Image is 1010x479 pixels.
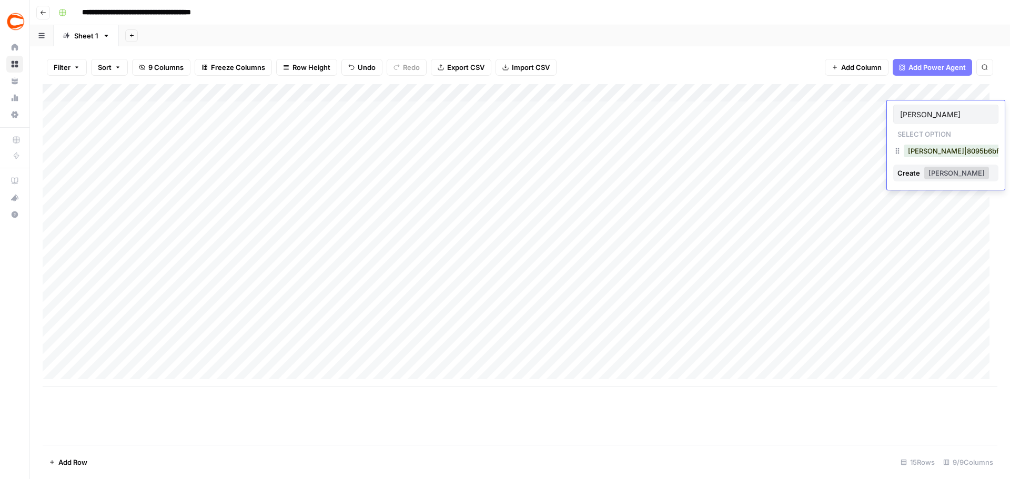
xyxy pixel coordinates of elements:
[6,89,23,106] a: Usage
[148,62,184,73] span: 9 Columns
[841,62,882,73] span: Add Column
[276,59,337,76] button: Row Height
[54,25,119,46] a: Sheet 1
[893,59,972,76] button: Add Power Agent
[893,142,998,161] div: [PERSON_NAME]|8095b6bf-0fff-41b1-802a-2bbcaaafd23a
[7,190,23,206] div: What's new?
[496,59,557,76] button: Import CSV
[358,62,376,73] span: Undo
[54,62,70,73] span: Filter
[74,30,98,41] div: Sheet 1
[939,454,997,471] div: 9/9 Columns
[6,56,23,73] a: Browse
[341,59,382,76] button: Undo
[6,12,25,31] img: Covers Logo
[91,59,128,76] button: Sort
[6,39,23,56] a: Home
[6,172,23,189] a: AirOps Academy
[6,189,23,206] button: What's new?
[893,165,998,181] button: Create[PERSON_NAME]
[47,59,87,76] button: Filter
[431,59,491,76] button: Export CSV
[893,127,955,139] p: Select option
[292,62,330,73] span: Row Height
[211,62,265,73] span: Freeze Columns
[6,8,23,35] button: Workspace: Covers
[403,62,420,73] span: Redo
[825,59,888,76] button: Add Column
[132,59,190,76] button: 9 Columns
[387,59,427,76] button: Redo
[43,454,94,471] button: Add Row
[98,62,112,73] span: Sort
[897,165,922,181] div: Create
[924,167,989,179] button: [PERSON_NAME]
[447,62,484,73] span: Export CSV
[6,206,23,223] button: Help + Support
[900,109,992,119] input: Search or create
[6,73,23,89] a: Your Data
[6,106,23,123] a: Settings
[512,62,550,73] span: Import CSV
[195,59,272,76] button: Freeze Columns
[896,454,939,471] div: 15 Rows
[908,62,966,73] span: Add Power Agent
[58,457,87,467] span: Add Row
